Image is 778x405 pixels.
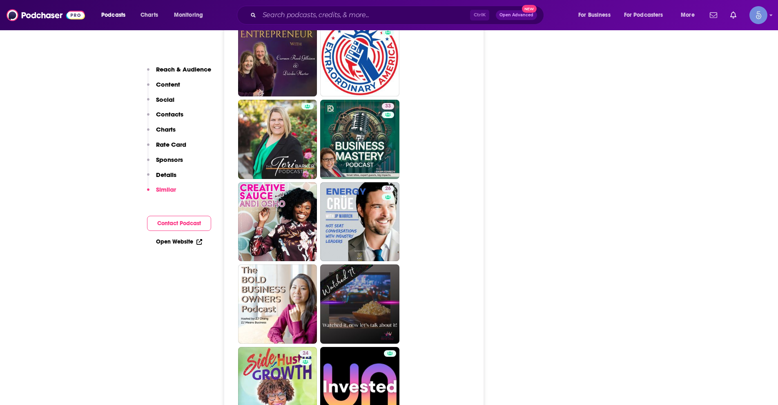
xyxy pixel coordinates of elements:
[259,9,470,22] input: Search podcasts, credits, & more...
[675,9,705,22] button: open menu
[245,6,552,25] div: Search podcasts, credits, & more...
[522,5,537,13] span: New
[156,156,183,163] p: Sponsors
[96,9,136,22] button: open menu
[320,17,399,96] a: 32
[299,350,312,357] a: 24
[385,185,391,193] span: 26
[147,96,174,111] button: Social
[147,171,176,186] button: Details
[156,171,176,179] p: Details
[156,96,174,103] p: Social
[382,186,394,192] a: 26
[749,6,767,24] button: Show profile menu
[385,102,391,110] span: 33
[320,182,399,262] a: 26
[156,65,211,73] p: Reach & Audience
[727,8,740,22] a: Show notifications dropdown
[619,9,675,22] button: open menu
[707,8,720,22] a: Show notifications dropdown
[156,110,183,118] p: Contacts
[140,9,158,21] span: Charts
[749,6,767,24] span: Logged in as Spiral5-G1
[147,141,186,156] button: Rate Card
[147,216,211,231] button: Contact Podcast
[7,7,85,23] img: Podchaser - Follow, Share and Rate Podcasts
[174,9,203,21] span: Monitoring
[749,6,767,24] img: User Profile
[624,9,663,21] span: For Podcasters
[382,103,394,110] a: 33
[147,125,176,141] button: Charts
[147,186,176,201] button: Similar
[573,9,621,22] button: open menu
[156,81,180,88] p: Content
[681,9,695,21] span: More
[499,13,533,17] span: Open Advanced
[156,125,176,133] p: Charts
[320,100,399,179] a: 33
[578,9,611,21] span: For Business
[147,81,180,96] button: Content
[156,141,186,148] p: Rate Card
[156,238,202,245] a: Open Website
[168,9,214,22] button: open menu
[101,9,125,21] span: Podcasts
[147,110,183,125] button: Contacts
[470,10,489,20] span: Ctrl K
[147,65,211,81] button: Reach & Audience
[303,349,308,358] span: 24
[496,10,537,20] button: Open AdvancedNew
[147,156,183,171] button: Sponsors
[156,186,176,193] p: Similar
[135,9,163,22] a: Charts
